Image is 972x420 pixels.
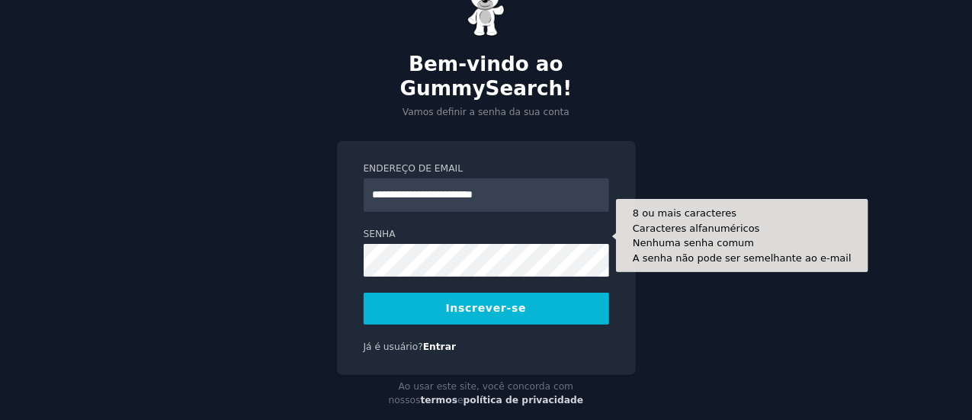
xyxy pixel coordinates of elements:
[446,302,527,314] font: Inscrever-se
[403,107,569,117] font: Vamos definir a senha da sua conta
[421,395,458,406] a: termos
[389,381,574,406] font: Ao usar este site, você concorda com nossos
[364,341,423,352] font: Já é usuário?
[364,163,464,174] font: Endereço de email
[457,395,464,406] font: e
[364,293,609,325] button: Inscrever-se
[423,341,456,352] a: Entrar
[400,53,573,100] font: Bem-vindo ao GummySearch!
[464,395,584,406] a: política de privacidade
[364,229,396,239] font: Senha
